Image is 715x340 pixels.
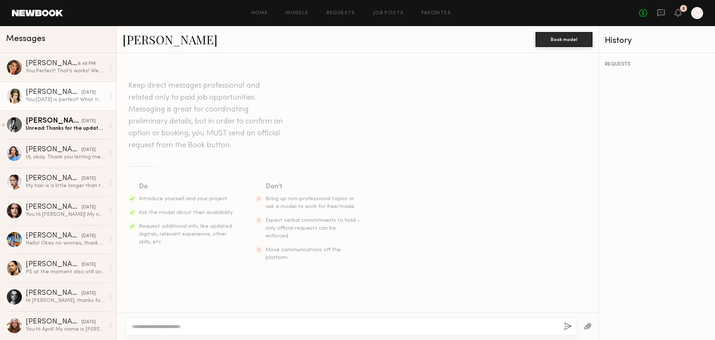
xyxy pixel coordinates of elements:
[266,218,360,239] span: Expect verbal commitments to hold - only official requests can be enforced.
[128,80,285,151] header: Keep direct messages professional and related only to paid job opportunities. Messaging is great ...
[82,89,96,96] div: [DATE]
[82,204,96,211] div: [DATE]
[82,233,96,240] div: [DATE]
[286,11,308,16] a: Models
[26,240,105,247] div: Hello! Okey no worries, thank you :)
[82,175,96,182] div: [DATE]
[82,261,96,268] div: [DATE]
[26,89,82,96] div: [PERSON_NAME]
[82,118,96,125] div: [DATE]
[78,60,96,67] div: 8:45 PM
[251,11,268,16] a: Home
[26,146,82,154] div: [PERSON_NAME]
[82,147,96,154] div: [DATE]
[26,182,105,189] div: My hair is a little longer than this at the moment but I can definitely straighten it like this a...
[536,32,592,47] button: Book model
[26,154,105,161] div: Hi, okay. Thank you letting me know
[26,297,105,304] div: Hi [PERSON_NAME], thanks for your message! i just texted you directly. I'm available during the w...
[123,31,217,47] a: [PERSON_NAME]
[26,204,82,211] div: [PERSON_NAME]
[266,248,341,260] span: Move communications off the platform.
[82,319,96,326] div: [DATE]
[422,11,451,16] a: Favorites
[139,182,234,192] div: Do
[26,117,82,125] div: [PERSON_NAME]
[26,290,82,297] div: [PERSON_NAME]
[266,182,361,192] div: Don’t
[26,67,105,75] div: You: Perfect! That’s works! We are located at [STREET_ADDRESS] ([GEOGRAPHIC_DATA], [GEOGRAPHIC_DA...
[26,318,82,326] div: [PERSON_NAME]
[691,7,703,19] a: C
[536,36,592,42] a: Book model
[682,7,685,11] div: 2
[26,125,105,132] div: Unread: Thanks for the update! Would love to be considered for future shoots :)
[6,35,45,43] span: Messages
[26,96,105,103] div: You: [DATE] is perfect! What time works for you? We have availability between 11AM and 1:30PM, an...
[139,196,228,201] span: Introduce yourself and your project.
[139,224,232,245] span: Request additional info, like updated digitals, relevant experience, other skills, etc.
[26,211,105,218] div: You: Hi [PERSON_NAME]! My name is [PERSON_NAME] and I am the makeup artist for the brand [PERSON_...
[327,11,355,16] a: Requests
[26,60,78,67] div: [PERSON_NAME]
[373,11,404,16] a: Job Posts
[139,210,233,215] span: Ask the model about their availability.
[82,290,96,297] div: [DATE]
[26,175,82,182] div: [PERSON_NAME]
[605,37,709,45] div: History
[26,232,82,240] div: [PERSON_NAME]
[26,268,105,276] div: PS at the moment also still available for [DATE], but requests come in daily.
[605,62,709,67] div: REQUESTS
[266,196,355,209] span: Bring up non-professional topics or ask a model to work for free/trade.
[26,326,105,333] div: You: Hi April! My name is [PERSON_NAME], brand strategist & in-house makeup-artist for women's we...
[26,261,82,268] div: [PERSON_NAME]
